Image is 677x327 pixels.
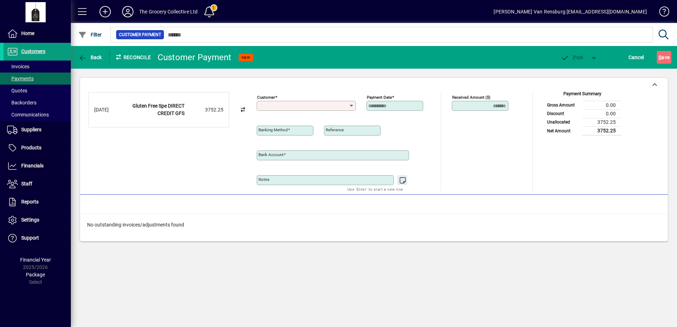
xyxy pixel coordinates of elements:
mat-label: Customer [257,95,275,100]
div: [PERSON_NAME] Van Rensburg [EMAIL_ADDRESS][DOMAIN_NAME] [494,6,647,17]
span: Home [21,30,34,36]
span: Package [26,272,45,277]
span: Reports [21,199,39,205]
div: No outstanding invoices/adjustments found [80,214,668,236]
a: Support [4,229,71,247]
div: 3752.25 [188,106,223,114]
div: Customer Payment [158,52,232,63]
a: Suppliers [4,121,71,139]
span: Suppliers [21,127,41,132]
a: Financials [4,157,71,175]
button: Cancel [627,51,646,64]
span: Settings [21,217,39,223]
span: Backorders [7,100,36,105]
strong: Gluten Free Spe DIRECT CREDIT GFS [132,103,184,116]
span: P [573,54,576,60]
mat-label: Notes [258,177,269,182]
button: Save [657,51,671,64]
app-page-summary-card: Payment Summary [544,92,621,136]
button: Profile [116,5,139,18]
td: Discount [544,109,582,118]
span: Payments [7,76,34,81]
td: Gross Amount [544,101,582,109]
span: Communications [7,112,49,117]
span: Invoices [7,64,29,69]
span: Financials [21,163,44,168]
a: Products [4,139,71,157]
td: Unallocated [544,118,582,126]
a: Quotes [4,85,71,97]
td: 0.00 [582,101,621,109]
button: Add [94,5,116,18]
a: Staff [4,175,71,193]
mat-label: Received Amount ($) [452,95,490,100]
a: Backorders [4,97,71,109]
mat-label: Reference [326,127,344,132]
span: Cancel [628,52,644,63]
span: Customers [21,48,45,54]
a: Settings [4,211,71,229]
span: Staff [21,181,32,187]
button: Filter [76,28,104,41]
td: 0.00 [582,109,621,118]
button: Post [557,51,587,64]
div: Reconcile [110,52,152,63]
span: ost [561,54,584,60]
td: 3752.25 [582,126,621,135]
div: [DATE] [94,106,123,114]
span: Products [21,145,41,150]
td: Net Amount [544,126,582,135]
span: Customer Payment [119,31,161,38]
a: Invoices [4,61,71,73]
td: 3752.25 [582,118,621,126]
mat-label: Banking method [258,127,288,132]
a: Payments [4,73,71,85]
span: Quotes [7,88,27,93]
a: Reports [4,193,71,211]
mat-label: Bank Account [258,152,284,157]
span: Support [21,235,39,241]
span: Filter [78,32,102,38]
span: NEW [241,55,250,60]
a: Knowledge Base [654,1,668,24]
span: Financial Year [20,257,51,263]
a: Communications [4,109,71,121]
span: S [659,54,661,60]
mat-hint: Use 'Enter' to start a new line [347,185,403,193]
span: Back [78,54,102,60]
div: The Grocery Collective Ltd [139,6,198,17]
a: Home [4,25,71,42]
mat-label: Payment Date [367,95,392,100]
button: Back [76,51,104,64]
app-page-header-button: Back [71,51,110,64]
span: ave [659,52,670,63]
div: Payment Summary [544,90,621,101]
